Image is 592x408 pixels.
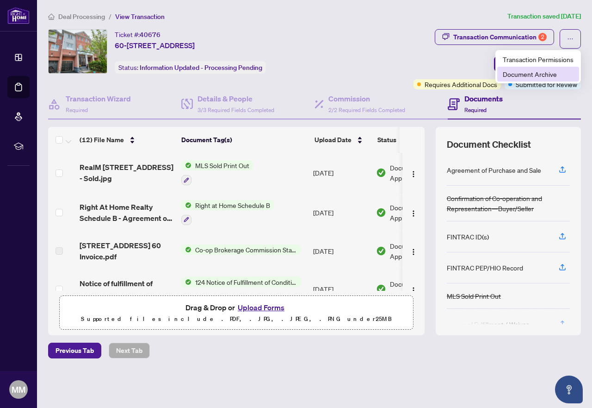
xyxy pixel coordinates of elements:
[80,135,124,145] span: (12) File Name
[328,93,405,104] h4: Commission
[447,193,570,213] div: Confirmation of Co-operation and Representation—Buyer/Seller
[181,245,301,255] button: Status IconCo-op Brokerage Commission Statement
[49,30,107,73] img: IMG-E12228139_1.jpg
[447,165,541,175] div: Agreement of Purchase and Sale
[374,127,452,153] th: Status
[12,383,25,396] span: MM
[191,245,301,255] span: Co-op Brokerage Commission Statement
[464,107,487,113] span: Required
[390,279,447,299] span: Document Approved
[410,170,417,178] img: Logo
[328,107,405,113] span: 2/2 Required Fields Completed
[181,200,191,210] img: Status Icon
[140,31,160,39] span: 40676
[406,205,421,220] button: Logo
[181,277,301,302] button: Status Icon124 Notice of Fulfillment of Condition(s) - Agreement of Purchase and Sale
[178,127,311,153] th: Document Tag(s)
[80,278,174,300] span: Notice of fulfillment of condition - financial.jpeg
[410,210,417,217] img: Logo
[181,160,191,170] img: Status Icon
[109,11,111,22] li: /
[65,314,407,325] p: Supported files include .PDF, .JPG, .JPEG, .PNG under 25 MB
[406,244,421,258] button: Logo
[406,282,421,296] button: Logo
[181,245,191,255] img: Status Icon
[447,263,523,273] div: FINTRAC PEP/HIO Record
[48,343,101,358] button: Previous Tab
[191,200,274,210] span: Right at Home Schedule B
[191,160,253,170] span: MLS Sold Print Out
[181,277,191,287] img: Status Icon
[181,160,253,185] button: Status IconMLS Sold Print Out
[235,301,287,314] button: Upload Forms
[181,200,274,225] button: Status IconRight at Home Schedule B
[314,135,351,145] span: Upload Date
[377,135,396,145] span: Status
[507,11,581,22] article: Transaction saved [DATE]
[376,246,386,256] img: Document Status
[197,107,274,113] span: 3/3 Required Fields Completed
[435,29,554,45] button: Transaction Communication2
[115,40,195,51] span: 60-[STREET_ADDRESS]
[7,7,30,24] img: logo
[447,291,501,301] div: MLS Sold Print Out
[311,127,374,153] th: Upload Date
[406,165,421,180] button: Logo
[115,13,165,21] span: View Transaction
[309,193,372,232] td: [DATE]
[376,168,386,178] img: Document Status
[567,36,573,42] span: ellipsis
[197,93,274,104] h4: Details & People
[503,69,573,79] span: Document Archive
[390,241,447,261] span: Document Approved
[538,33,547,41] div: 2
[309,153,372,193] td: [DATE]
[55,343,94,358] span: Previous Tab
[309,270,372,309] td: [DATE]
[425,79,497,89] span: Requires Additional Docs
[80,240,174,262] span: [STREET_ADDRESS] 60 Invoice.pdf
[376,284,386,294] img: Document Status
[410,248,417,256] img: Logo
[48,13,55,20] span: home
[410,287,417,294] img: Logo
[555,376,583,403] button: Open asap
[376,207,386,218] img: Document Status
[80,162,174,184] span: RealM [STREET_ADDRESS] - Sold.jpg
[453,30,547,44] div: Transaction Communication
[447,232,489,242] div: FINTRAC ID(s)
[76,127,178,153] th: (12) File Name
[390,163,447,183] span: Document Approved
[66,107,88,113] span: Required
[115,29,160,40] div: Ticket #:
[185,301,287,314] span: Drag & Drop or
[309,232,372,270] td: [DATE]
[109,343,150,358] button: Next Tab
[80,201,174,224] span: Right At Home Realty Schedule B - Agreement of Purchase and Sale.pdf
[516,79,577,89] span: Submitted for Review
[390,202,447,223] span: Document Approved
[494,56,581,72] button: Update for Admin Review
[58,13,105,21] span: Deal Processing
[115,61,266,74] div: Status:
[60,296,413,330] span: Drag & Drop orUpload FormsSupported files include .PDF, .JPG, .JPEG, .PNG under25MB
[447,138,531,151] span: Document Checklist
[191,277,301,287] span: 124 Notice of Fulfillment of Condition(s) - Agreement of Purchase and Sale
[503,54,573,64] span: Transaction Permissions
[66,93,131,104] h4: Transaction Wizard
[140,63,262,72] span: Information Updated - Processing Pending
[464,93,503,104] h4: Documents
